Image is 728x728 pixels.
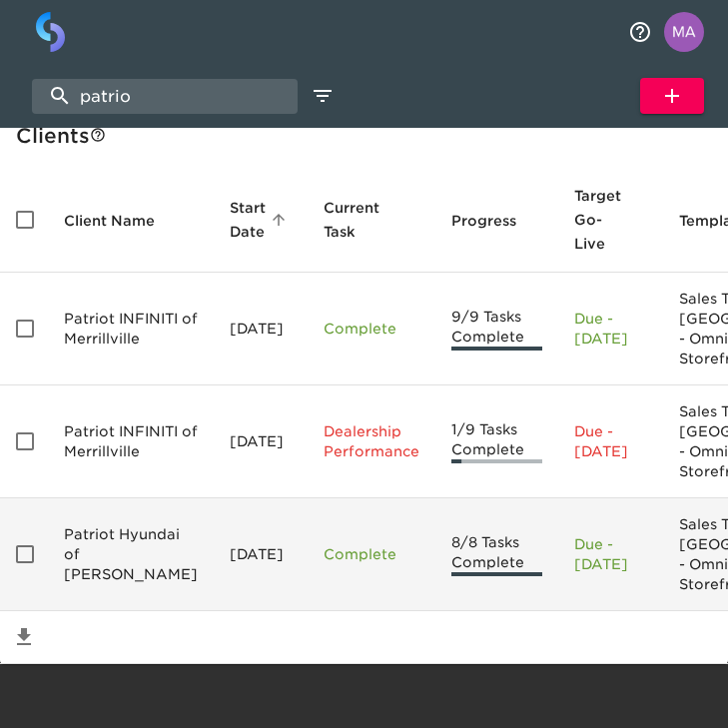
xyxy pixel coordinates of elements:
[36,12,65,52] img: logo
[90,127,106,143] svg: This is a list of all of your clients and clients shared with you
[214,273,308,385] td: [DATE]
[435,385,558,498] td: 1/9 Tasks Complete
[324,421,419,461] p: Dealership Performance
[230,196,292,244] span: Start Date
[574,184,647,256] span: Target Go-Live
[616,8,664,56] button: notifications
[574,309,647,349] p: Due - [DATE]
[214,498,308,611] td: [DATE]
[324,544,419,564] p: Complete
[664,12,704,52] img: Profile
[48,273,214,385] td: Patriot INFINITI of Merrillville
[48,498,214,611] td: Patriot Hyundai of [PERSON_NAME]
[435,273,558,385] td: 9/9 Tasks Complete
[32,79,298,114] input: search
[574,534,647,574] p: Due - [DATE]
[435,498,558,611] td: 8/8 Tasks Complete
[324,196,393,244] span: This is the next Task in this Hub that should be completed
[574,184,621,256] span: Calculated based on the start date and the duration of all Tasks contained in this Hub.
[214,385,308,498] td: [DATE]
[48,385,214,498] td: Patriot INFINITI of Merrillville
[574,421,647,461] p: Due - [DATE]
[451,209,542,233] span: Progress
[64,209,181,233] span: Client Name
[324,196,419,244] span: Current Task
[16,120,720,152] div: Client s
[324,319,419,339] p: Complete
[306,79,340,113] button: edit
